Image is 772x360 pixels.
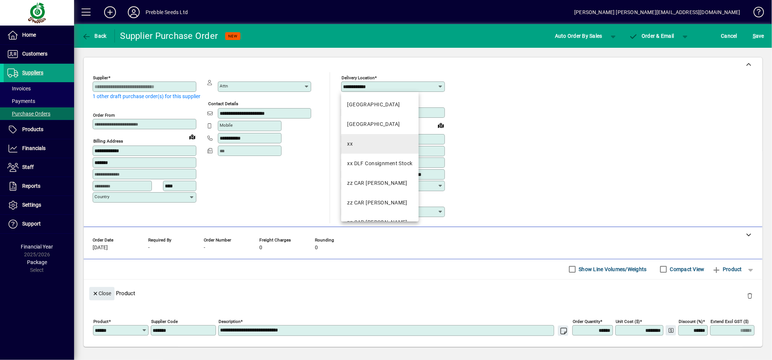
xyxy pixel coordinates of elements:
a: Staff [4,158,74,177]
mat-label: Order Quantity [573,319,600,324]
a: Financials [4,139,74,158]
a: Customers [4,45,74,63]
span: Back [82,33,107,39]
a: Invoices [4,82,74,95]
button: Cancel [719,29,739,43]
app-page-header-button: Back [74,29,115,43]
mat-option: CHRISTCHURCH [341,95,419,114]
span: - [204,245,205,251]
mat-label: Unit Cost ($) [616,319,640,324]
button: Add [98,6,122,19]
button: Profile [122,6,146,19]
div: Prebble Seeds Ltd [146,6,188,18]
span: Product [712,263,742,275]
mat-label: Order from [93,113,115,118]
button: Product [708,263,746,276]
span: Cancel [721,30,738,42]
a: Purchase Orders [4,107,74,120]
mat-label: Description [219,319,240,324]
span: Invoices [7,86,31,91]
span: Payments [7,98,35,104]
span: Purchase Orders [7,111,50,117]
button: Auto Order By Sales [551,29,606,43]
div: zz CAR [PERSON_NAME] [347,219,407,226]
mat-label: Country [94,194,109,199]
app-page-header-button: Close [87,290,116,297]
mat-label: Product [93,319,109,324]
mat-label: Supplier Code [151,319,178,324]
span: Customers [22,51,47,57]
span: Suppliers [22,70,43,76]
div: Product [84,280,762,307]
mat-label: Delivery Location [342,75,375,80]
span: - [148,245,150,251]
div: [GEOGRAPHIC_DATA] [347,120,400,128]
span: NEW [228,34,237,39]
a: View on map [435,119,447,131]
mat-label: Attn [220,83,228,89]
span: Settings [22,202,41,208]
a: Products [4,120,74,139]
div: [GEOGRAPHIC_DATA] [347,101,400,109]
span: ave [753,30,764,42]
a: Support [4,215,74,233]
mat-label: Supplier [93,75,108,80]
span: Products [22,126,43,132]
span: Auto Order By Sales [555,30,602,42]
mat-option: zz CAR CRAIG G [341,213,419,232]
span: Reports [22,183,40,189]
mat-label: Mobile [220,123,233,128]
span: Order & Email [629,33,674,39]
span: Financial Year [21,244,53,250]
span: Staff [22,164,34,170]
a: Reports [4,177,74,196]
span: Package [27,259,47,265]
mat-option: zz CAR CRAIG B [341,193,419,213]
button: Change Price Levels [666,325,676,336]
mat-label: Discount (%) [679,319,703,324]
button: Save [751,29,766,43]
label: Show Line Volumes/Weights [578,266,647,273]
span: 0 [259,245,262,251]
mat-option: xx DLF Consignment Stock [341,154,419,173]
div: xx [347,140,353,148]
div: [PERSON_NAME] [PERSON_NAME][EMAIL_ADDRESS][DOMAIN_NAME] [574,6,741,18]
button: Close [89,287,114,300]
span: 0 [315,245,318,251]
div: zz CAR [PERSON_NAME] [347,199,407,207]
a: Home [4,26,74,44]
button: Back [80,29,109,43]
span: S [753,33,756,39]
a: Knowledge Base [748,1,763,26]
a: Settings [4,196,74,214]
div: Supplier Purchase Order [120,30,218,42]
span: Home [22,32,36,38]
div: xx DLF Consignment Stock [347,160,413,167]
mat-label: Extend excl GST ($) [711,319,749,324]
button: Delete [741,287,759,305]
a: View on map [186,131,198,143]
a: Payments [4,95,74,107]
div: zz CAR [PERSON_NAME] [347,179,407,187]
span: Support [22,221,41,227]
span: [DATE] [93,245,108,251]
span: Financials [22,145,46,151]
span: Close [92,287,112,300]
mat-option: PALMERSTON NORTH [341,114,419,134]
mat-option: zz CAR CARL [341,173,419,193]
label: Compact View [669,266,705,273]
app-page-header-button: Delete [741,292,759,299]
mat-option: xx [341,134,419,154]
button: Order & Email [625,29,678,43]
